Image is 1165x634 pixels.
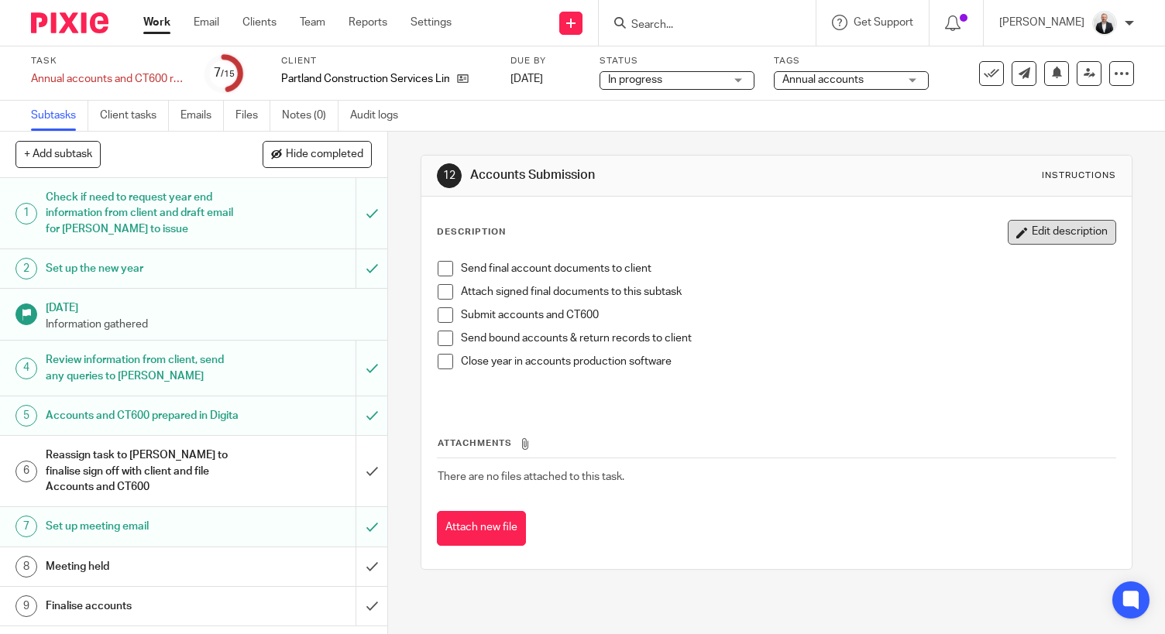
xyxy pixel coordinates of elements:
h1: Finalise accounts [46,595,242,618]
div: 5 [15,405,37,427]
a: Team [300,15,325,30]
img: Pixie [31,12,108,33]
input: Search [630,19,769,33]
h1: Check if need to request year end information from client and draft email for [PERSON_NAME] to issue [46,186,242,241]
h1: Set up the new year [46,257,242,280]
p: [PERSON_NAME] [999,15,1084,30]
div: 7 [15,516,37,537]
a: Settings [411,15,452,30]
span: Get Support [854,17,913,28]
p: Attach signed final documents to this subtask [461,284,1115,300]
p: Close year in accounts production software [461,354,1115,369]
div: Instructions [1042,170,1116,182]
label: Due by [510,55,580,67]
label: Tags [774,55,929,67]
h1: [DATE] [46,296,373,316]
a: Email [194,15,219,30]
p: Send bound accounts & return records to client [461,331,1115,346]
span: Annual accounts [782,74,864,85]
a: Work [143,15,170,30]
h1: Accounts and CT600 prepared in Digita [46,404,242,427]
div: 1 [15,203,37,224]
span: Attachments [438,439,512,447]
p: Partland Construction Services Limited [281,71,449,87]
span: In progress [608,74,662,85]
label: Client [281,55,491,67]
a: Clients [242,15,277,30]
div: 8 [15,556,37,577]
p: Submit accounts and CT600 [461,307,1115,323]
button: + Add subtask [15,141,101,167]
a: Emails [180,101,224,131]
p: Information gathered [46,317,373,332]
button: Hide completed [263,141,372,167]
div: Annual accounts and CT600 return [31,71,186,87]
h1: Meeting held [46,555,242,578]
div: 2 [15,258,37,279]
a: Files [235,101,270,131]
img: _SKY9589-Edit-2.jpeg [1092,11,1117,36]
h1: Accounts Submission [470,167,810,183]
small: /15 [221,70,235,78]
span: There are no files attached to this task. [438,471,624,482]
label: Status [600,55,754,67]
div: 7 [214,64,235,82]
a: Reports [349,15,387,30]
span: [DATE] [510,74,543,84]
a: Subtasks [31,101,88,131]
h1: Review information from client, send any queries to [PERSON_NAME] [46,348,242,388]
a: Audit logs [350,101,410,131]
label: Task [31,55,186,67]
div: 12 [437,163,462,188]
div: 4 [15,358,37,379]
p: Send final account documents to client [461,261,1115,276]
button: Attach new file [437,511,526,546]
h1: Reassign task to [PERSON_NAME] to finalise sign off with client and file Accounts and CT600 [46,444,242,499]
div: 9 [15,595,37,617]
p: Description [437,226,506,238]
h1: Set up meeting email [46,515,242,538]
a: Notes (0) [282,101,339,131]
span: Hide completed [286,149,363,161]
div: 6 [15,461,37,482]
button: Edit description [1008,220,1116,245]
a: Client tasks [100,101,169,131]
